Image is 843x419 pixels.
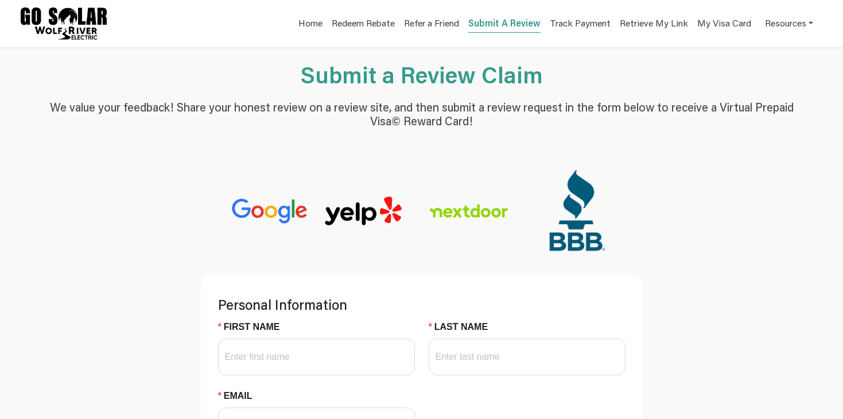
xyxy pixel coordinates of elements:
a: Refer a Friend [404,17,459,33]
label: First Name [218,320,289,334]
label: Last Name [429,320,497,334]
a: My Visa Card [697,11,751,35]
a: Retrieve My Link [620,17,688,33]
img: Next Door [417,191,520,230]
a: Home [298,17,323,33]
img: Google [229,194,309,228]
img: Program logo [21,7,107,40]
h5: We value your feedback! Share your honest review on a review site, and then submit a review reque... [50,100,794,128]
a: Submit A Review [468,17,541,33]
input: Last Name [429,339,626,375]
a: Redeem Rebate [332,17,395,33]
h1: Submit a Review Claim [50,61,794,89]
a: Track Payment [550,17,611,33]
label: Email [218,389,261,403]
img: Yelp [323,195,403,227]
input: First Name [218,339,415,375]
h4: Personal Information [218,292,626,313]
img: Better Business Bureau [534,161,615,261]
a: Resources [765,11,813,35]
